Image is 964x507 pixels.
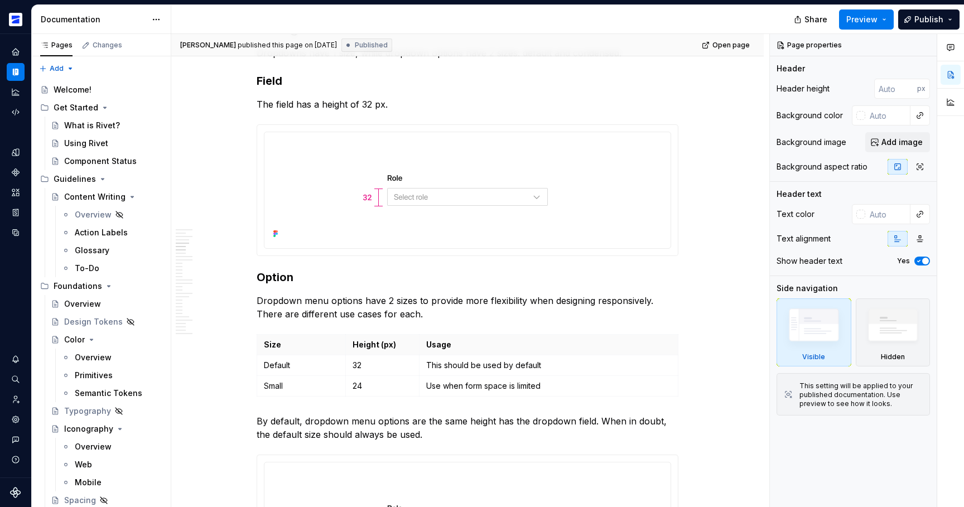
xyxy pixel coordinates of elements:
[46,117,166,134] a: What is Rivet?
[238,41,337,50] div: published this page on [DATE]
[46,188,166,206] a: Content Writing
[777,298,851,366] div: Visible
[856,298,931,366] div: Hidden
[788,9,835,30] button: Share
[64,495,96,506] div: Spacing
[777,161,867,172] div: Background aspect ratio
[897,257,910,265] label: Yes
[7,83,25,101] a: Analytics
[881,137,923,148] span: Add image
[64,316,123,327] div: Design Tokens
[7,431,25,448] div: Contact support
[917,84,926,93] p: px
[75,209,112,220] div: Overview
[64,120,120,131] div: What is Rivet?
[777,233,831,244] div: Text alignment
[10,487,21,498] svg: Supernova Logo
[264,360,339,371] p: Default
[881,353,905,361] div: Hidden
[57,456,166,474] a: Web
[57,224,166,242] a: Action Labels
[36,61,78,76] button: Add
[865,132,930,152] button: Add image
[36,99,166,117] div: Get Started
[40,41,73,50] div: Pages
[57,366,166,384] a: Primitives
[874,79,917,99] input: Auto
[426,360,671,371] p: This should be used by default
[54,281,102,292] div: Foundations
[898,9,960,30] button: Publish
[7,411,25,428] a: Settings
[75,388,142,399] div: Semantic Tokens
[264,339,339,350] p: Size
[777,255,842,267] div: Show header text
[180,41,236,50] span: [PERSON_NAME]
[54,102,98,113] div: Get Started
[46,313,166,331] a: Design Tokens
[799,382,923,408] div: This setting will be applied to your published documentation. Use preview to see how it looks.
[712,41,750,50] span: Open page
[75,227,128,238] div: Action Labels
[57,349,166,366] a: Overview
[353,339,412,350] p: Height (px)
[426,380,671,392] p: Use when form space is limited
[46,134,166,152] a: Using Rivet
[7,43,25,61] a: Home
[7,163,25,181] a: Components
[64,298,101,310] div: Overview
[75,245,109,256] div: Glossary
[57,474,166,491] a: Mobile
[46,402,166,420] a: Typography
[353,380,412,392] p: 24
[46,152,166,170] a: Component Status
[777,83,830,94] div: Header height
[7,350,25,368] button: Notifications
[36,277,166,295] div: Foundations
[54,84,91,95] div: Welcome!
[7,370,25,388] button: Search ⌘K
[9,13,22,26] img: 32236df1-e983-4105-beab-1c5893cb688f.png
[75,441,112,452] div: Overview
[804,14,827,25] span: Share
[36,81,166,99] a: Welcome!
[698,37,755,53] a: Open page
[7,103,25,121] a: Code automation
[93,41,122,50] div: Changes
[257,414,678,441] p: By default, dropdown menu options are the same height has the dropdown field. When in doubt, the ...
[46,420,166,438] a: Iconography
[36,170,166,188] div: Guidelines
[64,138,108,149] div: Using Rivet
[264,380,339,392] p: Small
[75,459,92,470] div: Web
[54,173,96,185] div: Guidelines
[7,184,25,201] a: Assets
[57,438,166,456] a: Overview
[777,63,805,74] div: Header
[7,390,25,408] a: Invite team
[57,384,166,402] a: Semantic Tokens
[75,352,112,363] div: Overview
[777,283,838,294] div: Side navigation
[75,477,102,488] div: Mobile
[353,360,412,371] p: 32
[75,370,113,381] div: Primitives
[7,224,25,242] a: Data sources
[257,98,678,111] p: The field has a height of 32 px.
[865,204,910,224] input: Auto
[257,294,678,321] p: Dropdown menu options have 2 sizes to provide more flexibility when designing responsively. There...
[777,189,822,200] div: Header text
[7,63,25,81] a: Documentation
[64,156,137,167] div: Component Status
[839,9,894,30] button: Preview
